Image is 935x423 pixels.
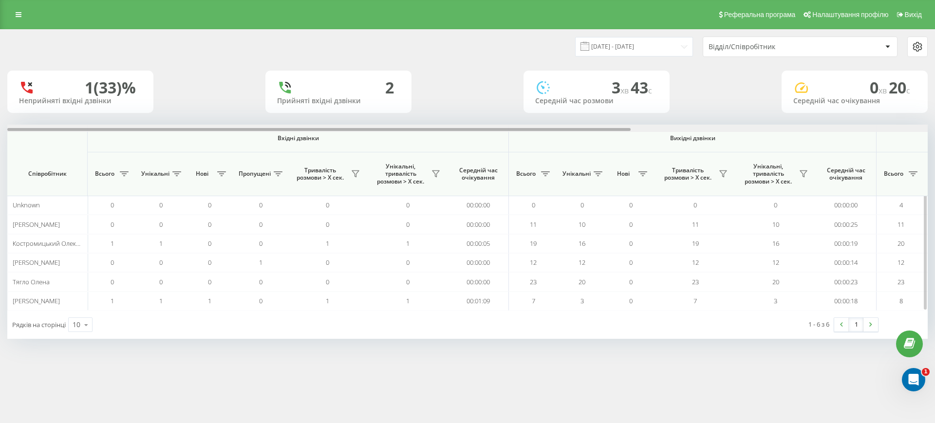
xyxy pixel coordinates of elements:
[111,201,114,209] span: 0
[13,201,40,209] span: Unknown
[579,277,585,286] span: 20
[629,220,633,229] span: 0
[530,239,537,248] span: 19
[326,239,329,248] span: 1
[774,296,777,305] span: 3
[111,220,114,229] span: 0
[898,220,904,229] span: 11
[692,277,699,286] span: 23
[724,11,796,18] span: Реферальна програма
[292,166,348,182] span: Тривалість розмови > Х сек.
[448,272,509,291] td: 00:00:00
[611,170,636,178] span: Нові
[772,277,779,286] span: 20
[905,11,922,18] span: Вихід
[73,320,80,330] div: 10
[816,234,877,253] td: 00:00:19
[208,277,211,286] span: 0
[159,258,163,267] span: 0
[16,170,79,178] span: Співробітник
[629,296,633,305] span: 0
[629,277,633,286] span: 0
[159,296,163,305] span: 1
[448,215,509,234] td: 00:00:00
[208,201,211,209] span: 0
[406,296,410,305] span: 1
[13,220,60,229] span: [PERSON_NAME]
[326,201,329,209] span: 0
[530,277,537,286] span: 23
[899,201,903,209] span: 4
[385,78,394,97] div: 2
[455,166,501,182] span: Середній час очікування
[277,97,400,105] div: Прийняті вхідні дзвінки
[532,134,854,142] span: Вихідні дзвінки
[406,258,410,267] span: 0
[448,253,509,272] td: 00:00:00
[13,239,93,248] span: Костромицький Олександр
[579,239,585,248] span: 16
[898,258,904,267] span: 12
[93,170,117,178] span: Всього
[898,277,904,286] span: 23
[816,253,877,272] td: 00:00:14
[532,201,535,209] span: 0
[111,239,114,248] span: 1
[530,220,537,229] span: 11
[816,272,877,291] td: 00:00:23
[562,170,591,178] span: Унікальні
[259,201,262,209] span: 0
[190,170,214,178] span: Нові
[692,220,699,229] span: 11
[812,11,888,18] span: Налаштування профілю
[881,170,906,178] span: Всього
[326,277,329,286] span: 0
[693,296,697,305] span: 7
[159,220,163,229] span: 0
[902,368,925,391] iframe: Intercom live chat
[259,239,262,248] span: 0
[12,320,66,329] span: Рядків на сторінці
[159,277,163,286] span: 0
[629,239,633,248] span: 0
[406,220,410,229] span: 0
[629,258,633,267] span: 0
[899,296,903,305] span: 8
[159,201,163,209] span: 0
[579,220,585,229] span: 10
[259,296,262,305] span: 0
[532,296,535,305] span: 7
[113,134,483,142] span: Вхідні дзвінки
[740,163,796,185] span: Унікальні, тривалість розмови > Х сек.
[816,196,877,215] td: 00:00:00
[326,258,329,267] span: 0
[259,220,262,229] span: 0
[898,239,904,248] span: 20
[774,201,777,209] span: 0
[208,258,211,267] span: 0
[239,170,271,178] span: Пропущені
[326,220,329,229] span: 0
[772,239,779,248] span: 16
[208,239,211,248] span: 0
[141,170,169,178] span: Унікальні
[889,77,910,98] span: 20
[373,163,429,185] span: Унікальні, тривалість розмови > Х сек.
[772,258,779,267] span: 12
[709,43,825,51] div: Відділ/Співробітник
[849,318,863,331] a: 1
[580,296,584,305] span: 3
[111,258,114,267] span: 0
[823,166,869,182] span: Середній час очікування
[793,97,916,105] div: Середній час очікування
[448,196,509,215] td: 00:00:00
[692,258,699,267] span: 12
[13,258,60,267] span: [PERSON_NAME]
[808,319,829,329] div: 1 - 6 з 6
[579,258,585,267] span: 12
[870,77,889,98] span: 0
[693,201,697,209] span: 0
[111,277,114,286] span: 0
[19,97,142,105] div: Неприйняті вхідні дзвінки
[692,239,699,248] span: 19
